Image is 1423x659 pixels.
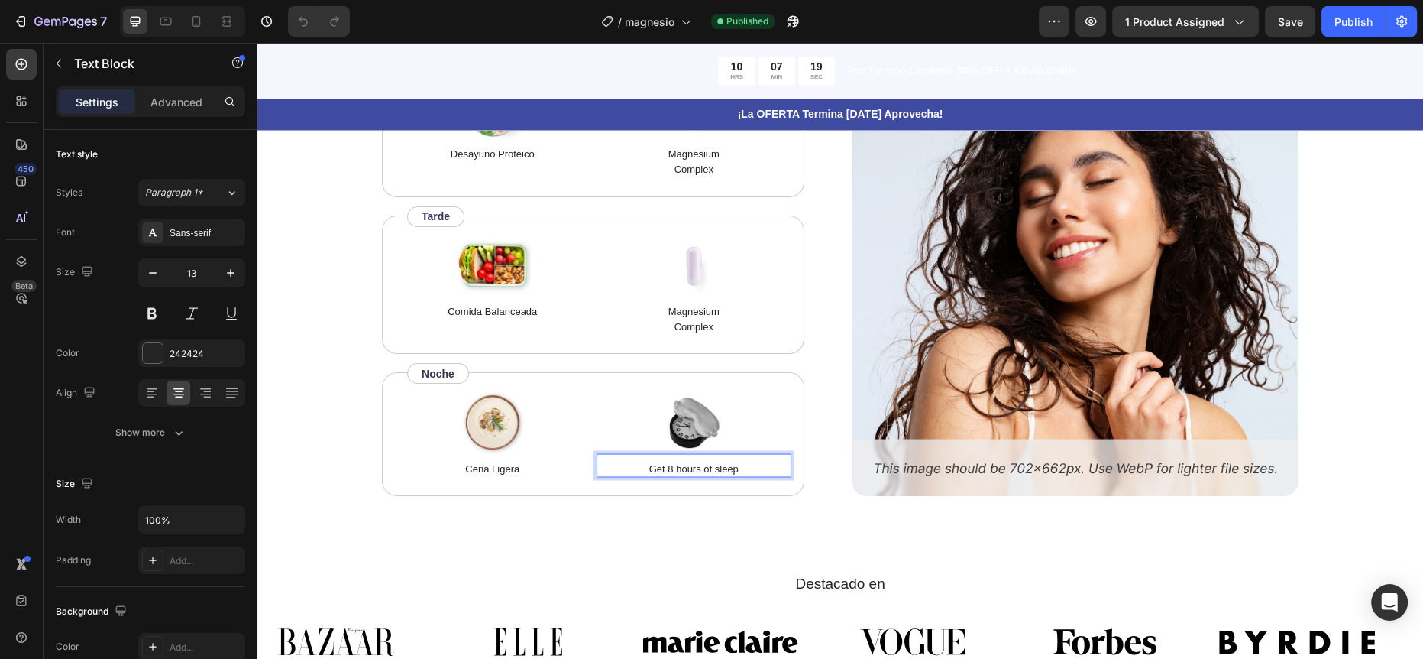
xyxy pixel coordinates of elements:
img: gempages_585715329611596635-0ac9b83e-428d-43e7-be65-392945bd76cd.png [197,349,273,410]
div: Sans-serif [170,226,241,240]
img: gempages_585715329611596635-1821ce89-fdd7-4864-92c4-0b93c01767e0.png [398,192,474,253]
button: 1 product assigned [1112,6,1259,37]
p: Comida Balanceada [139,261,331,276]
p: Noche [164,323,197,339]
div: Size [56,262,96,283]
iframe: Design area [257,43,1423,659]
img: gempages_585715329611596635-ae73fefa-b120-4785-96d2-8ac73f564a07.png [197,192,273,253]
span: magnesio [625,14,674,30]
img: gempages_585715329611596635-6bc3164c-24ff-48dd-9beb-5f9c56d0a824.svg [962,571,1117,628]
div: Color [56,640,79,654]
div: Text style [56,148,98,161]
div: Open Intercom Messenger [1371,584,1408,621]
img: gempages_585715329611596635-37e545cf-cd0b-4363-8ee1-26ef778e6495.svg [577,570,733,628]
div: Background [56,602,130,622]
p: Get 8 hours of sleep [341,418,533,433]
p: Settings [76,94,118,110]
p: Cena Ligera [139,418,331,433]
span: 1 product assigned [1125,14,1224,30]
span: / [618,14,622,30]
p: Text Block [74,54,204,73]
div: Publish [1334,14,1373,30]
p: Magnesium [341,104,533,119]
img: gempages_585715329611596635-1f91a15c-1b7f-4e7a-bf79-1b44dc6a0372.svg [1,570,157,628]
button: Publish [1321,6,1386,37]
p: Complex [341,119,533,135]
input: Auto [139,506,244,534]
img: gempages_585715329611596635-223f8ab3-383e-40d5-aaff-9f4ca143da3e.svg [385,570,541,628]
img: gempages_585715329611596635-f3d62e16-15eb-4804-893f-e0a4c6be547b.png [398,349,474,410]
div: Rich Text Editor. Editing area: main [339,417,535,435]
div: Add... [170,554,241,568]
div: 450 [15,163,37,175]
p: 7 [100,12,107,31]
p: Tarde [164,166,192,182]
div: Font [56,226,75,239]
div: Beta [11,280,37,292]
div: 242424 [170,347,241,361]
p: Magnesium [341,261,533,276]
img: gempages_585715329611596635-b4dd7d8c-9e88-4dc1-9d5b-c74b2946a6de.svg [193,570,349,628]
p: Complex [341,276,533,291]
button: Save [1265,6,1315,37]
div: Styles [56,186,82,200]
div: Align [56,383,99,404]
div: Padding [56,553,91,567]
div: Width [56,513,81,527]
div: Size [56,474,96,495]
h2: Destacado en [11,530,1154,552]
span: Paragraph 1* [145,186,203,200]
button: 7 [6,6,114,37]
div: Color [56,346,79,360]
button: Show more [56,419,245,446]
div: Add... [170,641,241,654]
img: gempages_585715329611596635-ea5d530a-c506-4b03-a2af-606a6beebe06.svg [770,570,926,628]
div: Undo/Redo [288,6,350,37]
p: Advanced [150,94,202,110]
div: Show more [115,425,186,440]
span: Published [726,15,768,28]
button: Paragraph 1* [138,179,245,206]
span: Save [1278,15,1303,28]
